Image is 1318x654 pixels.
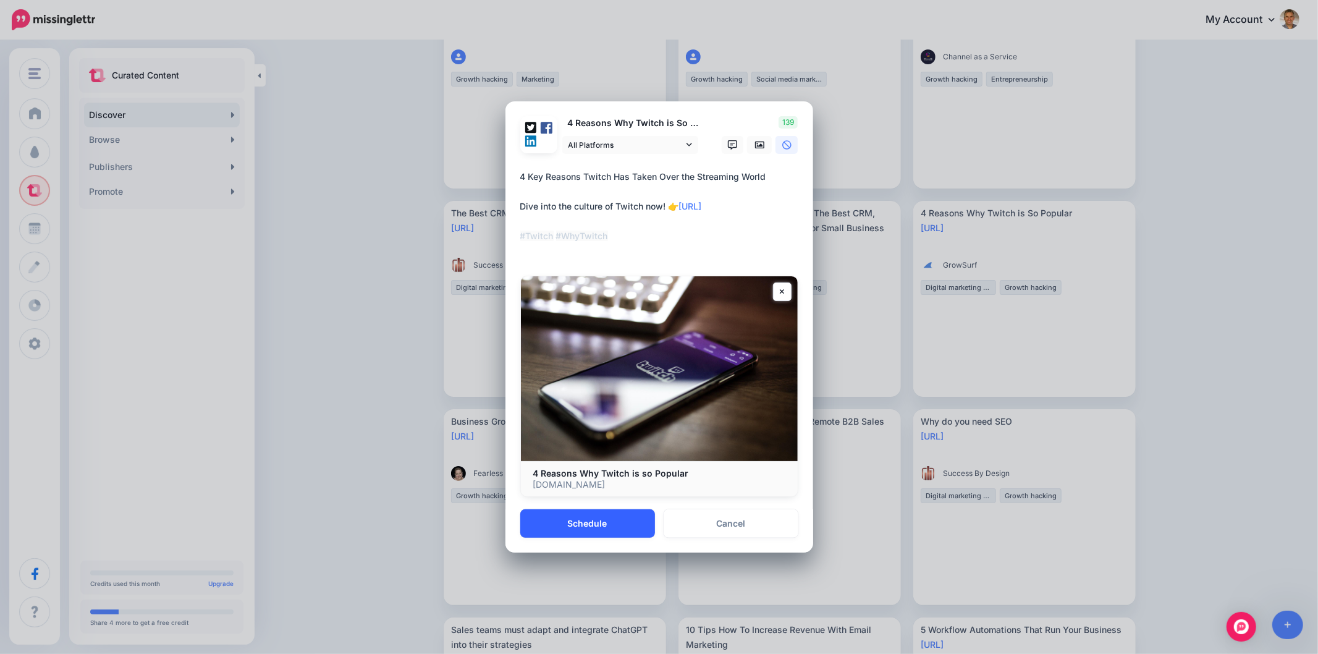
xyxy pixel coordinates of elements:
a: All Platforms [562,136,698,154]
a: Cancel [664,509,798,538]
div: Open Intercom Messenger [1227,612,1256,642]
span: 139 [779,116,798,129]
div: 4 Key Reasons Twitch Has Taken Over the Streaming World Dive into the culture of Twitch now! 👉 [520,169,805,244]
img: 4 Reasons Why Twitch is so Popular [521,276,798,461]
p: [DOMAIN_NAME] [533,479,785,490]
b: 4 Reasons Why Twitch is so Popular [533,468,689,478]
p: 4 Reasons Why Twitch is So Popular [562,116,699,130]
span: All Platforms [568,138,683,151]
button: Schedule [520,509,655,538]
